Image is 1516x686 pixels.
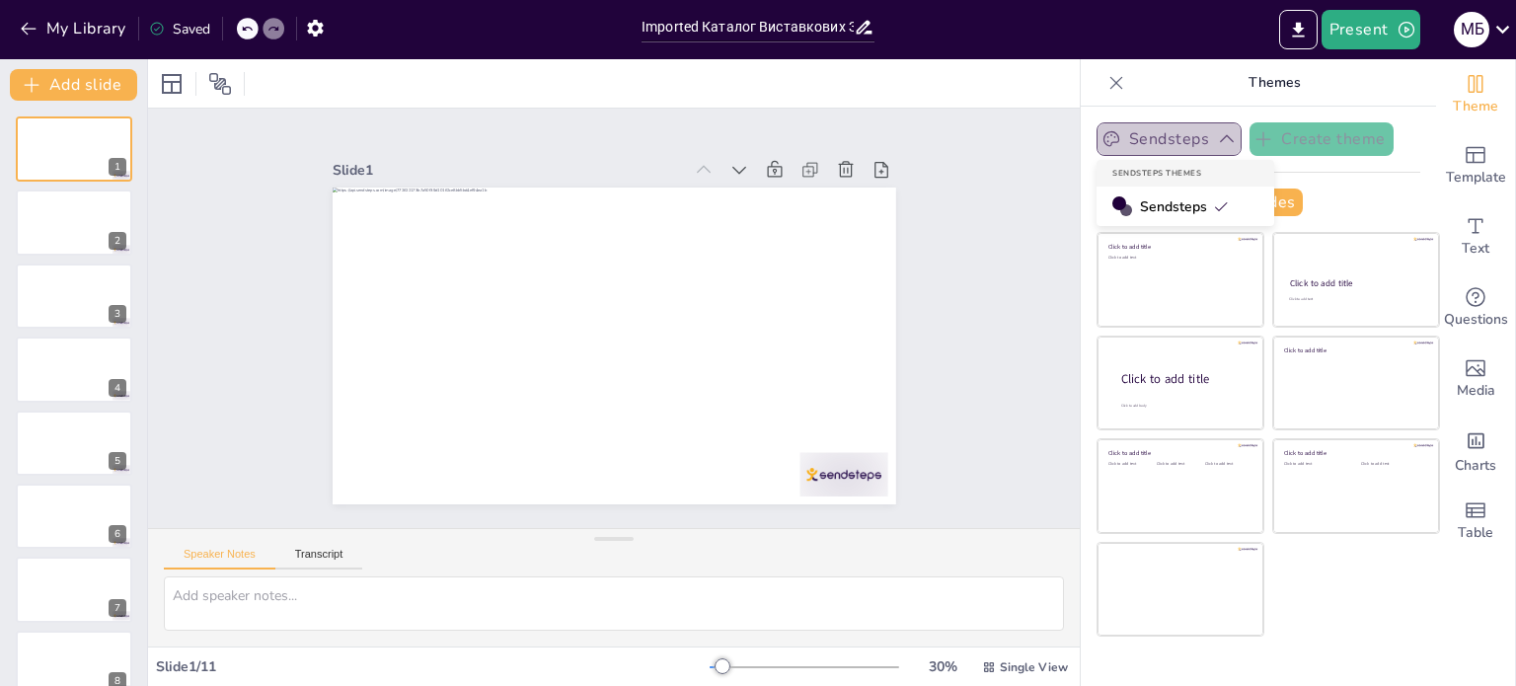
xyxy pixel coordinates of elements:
div: 1 [16,116,132,182]
div: Saved [149,20,210,38]
div: Slide 1 [546,457,896,476]
div: 7 [109,599,126,617]
button: Create theme [1250,122,1394,156]
div: 3 [109,305,126,323]
div: Slide 1 / 11 [156,657,710,676]
span: Position [208,72,232,96]
div: Click to add title [1290,277,1421,289]
div: Click to add title [1284,345,1425,353]
div: М Б [1454,12,1489,47]
div: Layout [156,68,188,100]
div: Click to add text [1157,462,1201,467]
div: 6 [16,484,132,549]
button: Transcript [275,548,363,570]
div: 2 [16,190,132,255]
span: Single View [1000,659,1068,675]
div: Click to add text [1289,297,1420,302]
div: Click to add text [1284,462,1346,467]
div: Click to add body [1121,404,1246,409]
button: Export to PowerPoint [1279,10,1318,49]
div: Add a table [1436,486,1515,557]
div: Click to add text [1361,462,1423,467]
div: 5 [16,411,132,476]
div: Get real-time input from your audience [1436,272,1515,343]
div: Click to add title [1108,449,1250,457]
div: Change the overall theme [1436,59,1515,130]
div: 4 [16,337,132,402]
div: Add charts and graphs [1436,415,1515,486]
span: Theme [1453,96,1498,117]
span: Text [1462,238,1489,260]
button: Add slide [10,69,137,101]
div: 2 [109,232,126,250]
span: Sendsteps [1140,197,1229,216]
div: Click to add text [1108,256,1250,261]
button: М Б [1454,10,1489,49]
button: Sendsteps [1097,122,1242,156]
span: Media [1457,380,1495,402]
div: Click to add title [1121,371,1248,388]
div: 30 % [919,657,966,676]
button: Speaker Notes [164,548,275,570]
span: Charts [1455,455,1496,477]
p: Themes [1132,59,1416,107]
div: 7 [16,557,132,622]
div: 3 [16,264,132,329]
div: 6 [109,525,126,543]
div: Click to add text [1205,462,1250,467]
div: Sendsteps Themes [1097,160,1274,187]
div: 5 [109,452,126,470]
div: Add images, graphics, shapes or video [1436,343,1515,415]
div: Click to add text [1108,462,1153,467]
div: 1 [109,158,126,176]
input: Insert title [642,13,854,41]
span: Table [1458,522,1493,544]
div: Click to add title [1108,243,1250,251]
div: Click to add title [1284,449,1425,457]
div: Add text boxes [1436,201,1515,272]
span: Questions [1444,309,1508,331]
div: Add ready made slides [1436,130,1515,201]
div: 4 [109,379,126,397]
button: Present [1322,10,1420,49]
button: My Library [15,13,134,44]
span: Template [1446,167,1506,189]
